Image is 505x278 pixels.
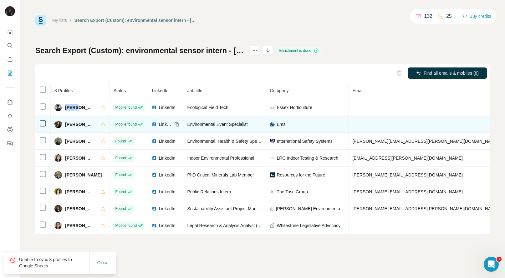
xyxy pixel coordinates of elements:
img: Avatar [54,205,62,212]
span: Indoor Environmental Professional [187,156,254,161]
button: Buy credits [462,12,491,21]
img: Avatar [54,171,62,179]
span: [PERSON_NAME] [65,121,94,127]
span: LinkedIn [159,121,172,127]
span: LinkedIn [152,88,168,93]
button: Close [93,257,113,268]
img: company-logo [270,189,275,194]
button: Find all emails & mobiles (8) [408,67,487,79]
span: Job title [187,88,202,93]
span: [PERSON_NAME] Environmental Partners [276,206,345,212]
button: Search [5,40,15,51]
span: [PERSON_NAME] [65,155,94,161]
img: LinkedIn logo [152,139,157,144]
img: company-logo [270,122,275,127]
span: Resources for the Future [277,172,325,178]
span: Mobile found [115,223,137,228]
span: Mobile found [115,105,137,110]
li: / [70,17,71,23]
h1: Search Export (Custom): environmental sensor intern - [DATE] 18:14 [35,46,244,56]
img: Avatar [54,154,62,162]
img: LinkedIn logo [152,206,157,211]
span: LinkedIn [159,155,175,161]
p: Unable to sync 8 profiles to Google Sheets [19,256,89,269]
button: Dashboard [5,124,15,135]
span: Close [97,260,109,266]
img: LinkedIn logo [152,223,157,228]
span: Ecological Field Tech [187,105,228,110]
span: Found [115,138,126,144]
img: company-logo [270,105,275,110]
img: Surfe Logo [35,15,46,26]
span: Public Relations Intern [187,189,231,194]
img: Avatar [54,137,62,145]
p: 132 [424,12,432,20]
button: Enrich CSV [5,54,15,65]
span: Find all emails & mobiles (8) [424,70,479,76]
span: PhD Critical Minerals Lab Member [187,172,254,177]
img: LinkedIn logo [152,172,157,177]
span: Email [352,88,363,93]
button: Use Surfe on LinkedIn [5,97,15,108]
span: [EMAIL_ADDRESS][PERSON_NAME][DOMAIN_NAME] [352,156,462,161]
span: LRC Indoor Testing & Research [277,155,338,161]
span: Environmental, Health & Safety Specialist [187,139,268,144]
img: LinkedIn logo [152,156,157,161]
div: Search Export (Custom): environmental sensor intern - [DATE] 18:14 [74,17,199,23]
button: Feedback [5,138,15,149]
button: Quick start [5,26,15,37]
img: Avatar [54,121,62,128]
button: My lists [5,67,15,79]
img: LinkedIn logo [152,122,157,127]
span: LinkedIn [159,222,175,229]
span: Environmental Event Specialist [187,122,247,127]
span: The Tasc Group [277,189,308,195]
img: Avatar [54,188,62,196]
span: [PERSON_NAME] [65,222,94,229]
iframe: Intercom live chat [484,257,499,272]
span: 1 [497,257,502,262]
span: Sustainability Assistant Project Manager [187,206,265,211]
span: LinkedIn [159,206,175,212]
span: LinkedIn [159,189,175,195]
img: LinkedIn logo [152,189,157,194]
span: LinkedIn [159,104,175,111]
a: My lists [52,18,67,23]
span: [PERSON_NAME][EMAIL_ADDRESS][PERSON_NAME][DOMAIN_NAME] [352,206,499,211]
button: Use Surfe API [5,110,15,122]
span: [PERSON_NAME] [65,206,94,212]
span: Found [115,189,126,195]
span: LinkedIn [159,172,175,178]
span: [PERSON_NAME] [65,189,94,195]
span: Found [115,206,126,211]
span: Essex Horticulture [277,104,312,111]
span: [PERSON_NAME][EMAIL_ADDRESS][DOMAIN_NAME] [352,172,462,177]
img: company-logo [270,156,275,161]
img: Avatar [54,222,62,229]
img: LinkedIn logo [152,105,157,110]
span: [PERSON_NAME][EMAIL_ADDRESS][PERSON_NAME][DOMAIN_NAME] [352,139,499,144]
span: [PERSON_NAME][EMAIL_ADDRESS][DOMAIN_NAME] [352,189,462,194]
span: Legal Research & Analysis Analyst (Domestic Policy Analyst) [187,223,305,228]
img: company-logo [270,139,275,144]
span: LinkedIn [159,138,175,144]
img: Avatar [5,6,15,16]
span: Found [115,172,126,178]
span: Ems [277,121,285,127]
button: actions [250,46,260,56]
span: [PERSON_NAME] [65,172,102,178]
span: Whitestone Legislative Advocacy [277,222,340,229]
img: Avatar [54,104,62,111]
span: International Safety Systems [277,138,332,144]
span: 8 Profiles [54,88,73,93]
span: [PERSON_NAME] [65,138,94,144]
img: company-logo [270,172,275,177]
div: Enrichment is done [277,47,321,54]
span: Company [270,88,288,93]
p: 25 [446,12,452,20]
span: [PERSON_NAME] [65,104,94,111]
span: Found [115,155,126,161]
span: Mobile found [115,122,137,127]
span: Status [113,88,126,93]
